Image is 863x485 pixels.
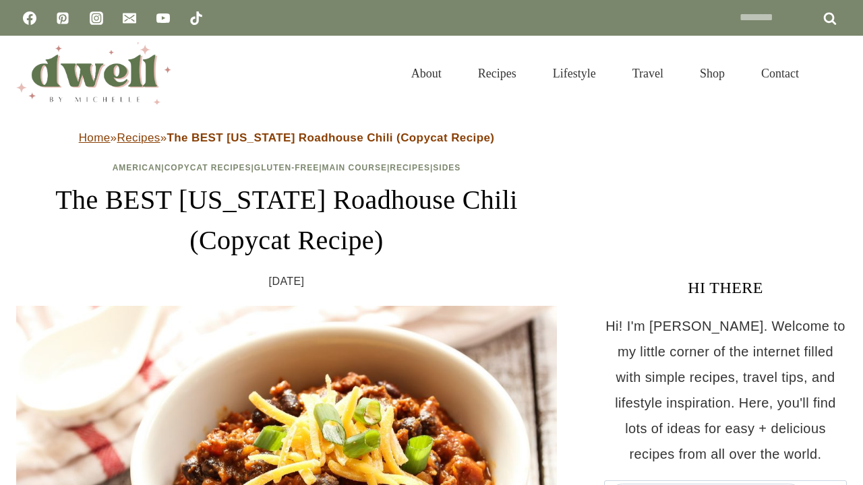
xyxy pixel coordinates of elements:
a: Travel [614,50,682,97]
a: Main Course [322,163,387,172]
time: [DATE] [269,271,305,292]
a: Recipes [460,50,535,97]
a: Sides [433,163,460,172]
a: Facebook [16,5,43,32]
a: Email [116,5,143,32]
a: Home [79,131,111,144]
a: YouTube [150,5,177,32]
span: | | | | | [113,163,461,172]
strong: The BEST [US_STATE] Roadhouse Chili (Copycat Recipe) [167,131,495,144]
a: TikTok [183,5,210,32]
h3: HI THERE [604,276,847,300]
a: Lifestyle [535,50,614,97]
button: View Search Form [824,62,847,85]
p: Hi! I'm [PERSON_NAME]. Welcome to my little corner of the internet filled with simple recipes, tr... [604,313,847,467]
span: » » [79,131,495,144]
nav: Primary Navigation [393,50,817,97]
img: DWELL by michelle [16,42,171,104]
a: Recipes [390,163,430,172]
a: Instagram [83,5,110,32]
a: Pinterest [49,5,76,32]
a: Copycat Recipes [165,163,251,172]
a: About [393,50,460,97]
h1: The BEST [US_STATE] Roadhouse Chili (Copycat Recipe) [16,180,557,261]
a: Contact [743,50,817,97]
a: Gluten-Free [254,163,319,172]
a: American [113,163,162,172]
a: Shop [682,50,743,97]
a: Recipes [117,131,160,144]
